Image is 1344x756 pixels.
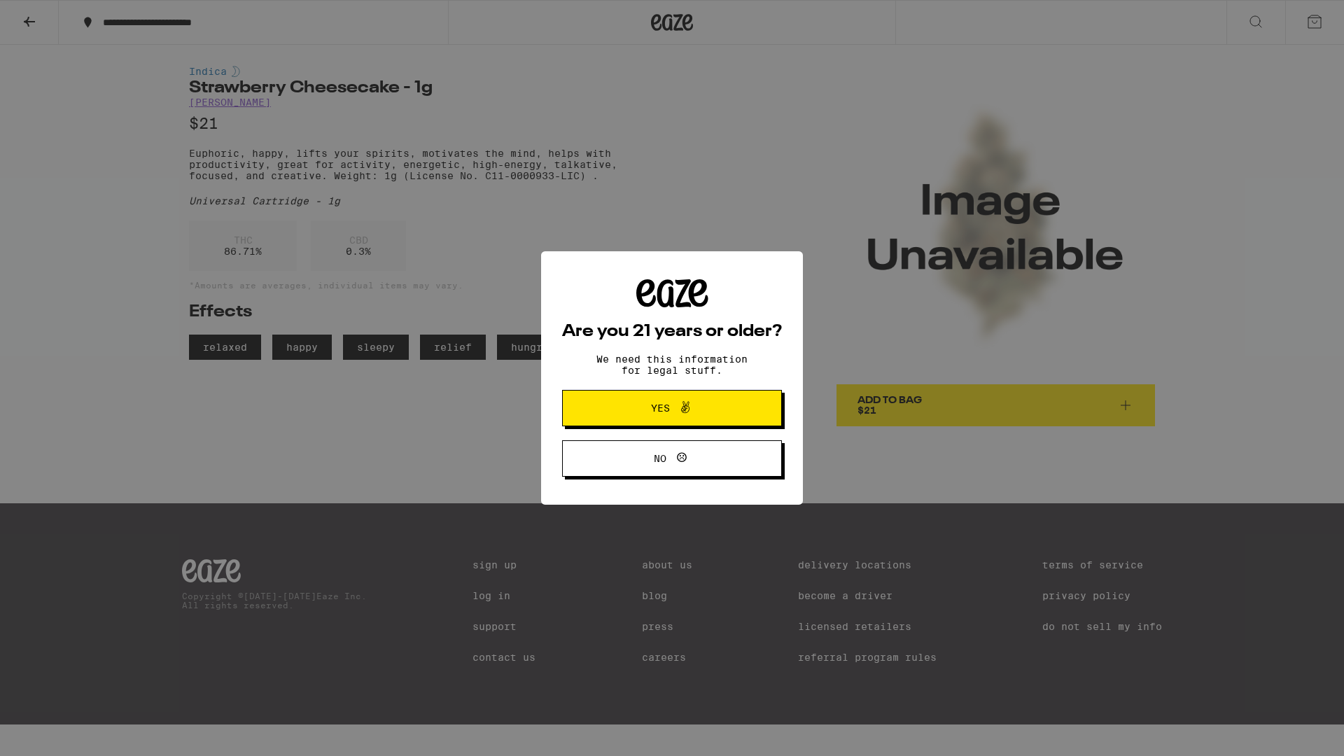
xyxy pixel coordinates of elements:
[562,390,782,426] button: Yes
[562,323,782,340] h2: Are you 21 years or older?
[651,403,670,413] span: Yes
[562,440,782,477] button: No
[584,353,759,376] p: We need this information for legal stuff.
[654,454,666,463] span: No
